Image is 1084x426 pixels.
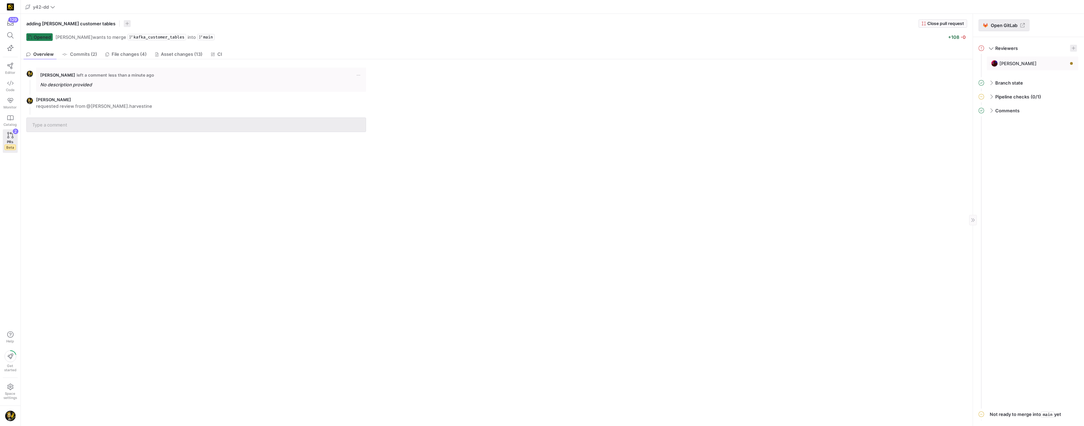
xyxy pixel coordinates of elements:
[33,52,54,56] span: Overview
[26,70,33,77] img: https://storage.googleapis.com/y42-prod-data-exchange/images/TkyYhdVHAhZk5dk8nd6xEeaFROCiqfTYinc7...
[995,45,1018,51] span: Reviewers
[36,97,71,102] span: [PERSON_NAME]
[5,410,16,421] img: https://storage.googleapis.com/y42-prod-data-exchange/images/TkyYhdVHAhZk5dk8nd6xEeaFROCiqfTYinc7...
[991,23,1017,28] span: Open GitLab
[32,122,360,128] input: Type a comment
[112,52,147,56] span: File changes (4)
[979,409,1078,420] mat-expansion-panel-header: Not ready to merge intomainyet
[55,34,126,40] span: wants to merge
[33,4,49,10] span: y42-dd
[1031,94,1041,99] span: (0/1)
[995,80,1023,86] span: Branch state
[979,56,1078,77] div: Reviewers
[203,35,213,40] span: main
[128,34,186,40] a: kafka_customer_tables
[948,34,959,40] span: +108
[999,61,1037,66] span: [PERSON_NAME]
[55,34,93,40] span: [PERSON_NAME]
[3,95,18,112] a: Monitor
[40,72,75,78] span: [PERSON_NAME]
[5,145,16,150] span: Beta
[26,21,115,26] span: adding [PERSON_NAME] customer tables
[3,328,18,346] button: Help
[919,19,967,28] button: Close pull request
[40,82,92,87] em: No description provided
[133,35,184,40] span: kafka_customer_tables
[5,70,15,75] span: Editor
[3,348,18,375] button: Getstarted
[1041,411,1054,418] span: main
[3,1,18,13] a: https://storage.googleapis.com/y42-prod-data-exchange/images/uAsz27BndGEK0hZWDFeOjoxA7jCwgK9jE472...
[995,108,1020,113] span: Comments
[979,105,1078,116] mat-expansion-panel-header: Comments
[4,105,17,109] span: Monitor
[7,3,14,10] img: https://storage.googleapis.com/y42-prod-data-exchange/images/uAsz27BndGEK0hZWDFeOjoxA7jCwgK9jE472...
[6,88,15,92] span: Code
[70,52,97,56] span: Commits (2)
[188,34,196,40] span: into
[8,17,18,23] div: 129
[3,77,18,95] a: Code
[4,122,17,127] span: Catalog
[4,364,16,372] span: Get started
[979,19,1030,31] a: Open GitLab
[26,97,33,104] img: https://storage.googleapis.com/y42-prod-data-exchange/images/TkyYhdVHAhZk5dk8nd6xEeaFROCiqfTYinc7...
[3,409,18,423] button: https://storage.googleapis.com/y42-prod-data-exchange/images/TkyYhdVHAhZk5dk8nd6xEeaFROCiqfTYinc7...
[13,129,18,134] div: 2
[217,52,222,56] span: CI
[6,339,15,343] span: Help
[979,43,1078,54] mat-expansion-panel-header: Reviewers
[36,103,152,109] p: requested review from @[PERSON_NAME].harvestine
[7,140,14,144] span: PRs
[990,411,1061,418] div: Not ready to merge into yet
[197,34,215,40] a: main
[995,94,1029,99] span: Pipeline checks
[3,381,18,403] a: Spacesettings
[991,60,998,67] img: https://storage.googleapis.com/y42-prod-data-exchange/images/ICWEDZt8PPNNsC1M8rtt1ADXuM1CLD3OveQ6...
[3,391,17,400] span: Space settings
[3,60,18,77] a: Editor
[24,2,57,11] button: y42-dd
[961,34,966,40] span: -0
[3,112,18,129] a: Catalog
[77,73,107,78] span: left a comment
[979,91,1078,102] mat-expansion-panel-header: Pipeline checks(0/1)
[109,72,154,78] span: less than a minute ago
[3,129,18,153] a: PRsBeta2
[34,34,51,40] span: Opened
[927,21,964,26] span: Close pull request
[979,77,1078,88] mat-expansion-panel-header: Branch state
[3,17,18,29] button: 129
[161,52,203,56] span: Asset changes (13)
